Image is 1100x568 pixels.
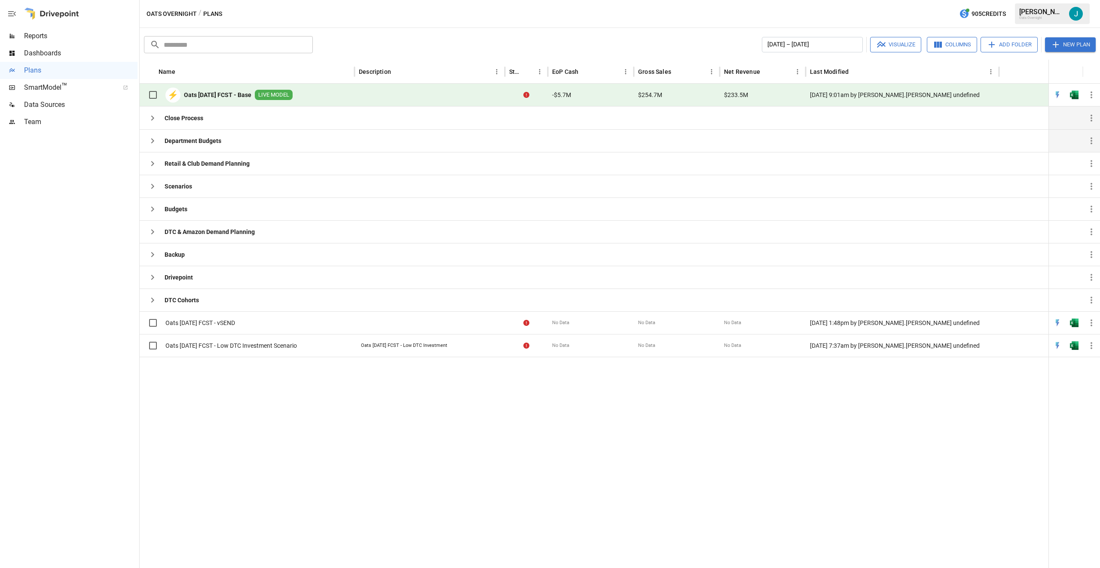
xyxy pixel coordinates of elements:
[849,66,862,78] button: Sort
[1088,66,1100,78] button: Sort
[810,68,849,75] div: Last Modified
[762,37,863,52] button: [DATE] – [DATE]
[672,66,684,78] button: Sort
[491,66,503,78] button: Description column menu
[552,342,569,349] span: No Data
[199,9,202,19] div: /
[981,37,1038,52] button: Add Folder
[1019,8,1064,16] div: [PERSON_NAME]
[706,66,718,78] button: Gross Sales column menu
[165,114,203,122] b: Close Process
[165,88,180,103] div: ⚡
[159,68,175,75] div: Name
[1069,7,1083,21] img: Justin VanAntwerp
[761,66,773,78] button: Sort
[806,311,999,334] div: [DATE] 1:48pm by [PERSON_NAME].[PERSON_NAME] undefined
[165,137,221,145] b: Department Budgets
[1045,37,1096,52] button: New Plan
[165,159,250,168] b: Retail & Club Demand Planning
[1064,2,1088,26] button: Justin VanAntwerp
[165,228,255,236] b: DTC & Amazon Demand Planning
[552,68,578,75] div: EoP Cash
[509,68,521,75] div: Status
[24,82,113,93] span: SmartModel
[24,48,137,58] span: Dashboards
[24,117,137,127] span: Team
[638,68,671,75] div: Gross Sales
[1070,91,1079,99] img: excel-icon.76473adf.svg
[724,342,741,349] span: No Data
[620,66,632,78] button: EoP Cash column menu
[724,319,741,326] span: No Data
[724,68,760,75] div: Net Revenue
[1053,91,1062,99] img: quick-edit-flash.b8aec18c.svg
[985,66,997,78] button: Last Modified column menu
[24,65,137,76] span: Plans
[255,91,293,99] span: LIVE MODEL
[165,296,199,304] b: DTC Cohorts
[522,66,534,78] button: Sort
[24,100,137,110] span: Data Sources
[724,91,748,99] span: $233.5M
[165,250,185,259] b: Backup
[972,9,1006,19] span: 905 Credits
[165,319,235,327] span: Oats [DATE] FCST - vSEND
[552,319,569,326] span: No Data
[638,319,655,326] span: No Data
[165,341,297,350] span: Oats [DATE] FCST - Low DTC Investment Scenario
[176,66,188,78] button: Sort
[165,182,192,191] b: Scenarios
[359,68,391,75] div: Description
[927,37,977,52] button: Columns
[806,84,999,106] div: [DATE] 9:01am by [PERSON_NAME].[PERSON_NAME] undefined
[1053,341,1062,350] img: quick-edit-flash.b8aec18c.svg
[806,334,999,357] div: [DATE] 7:37am by [PERSON_NAME].[PERSON_NAME] undefined
[523,91,529,99] div: Error during sync.
[1053,319,1062,327] img: quick-edit-flash.b8aec18c.svg
[392,66,404,78] button: Sort
[791,66,804,78] button: Net Revenue column menu
[552,91,571,99] span: -$5.7M
[523,341,529,350] div: Error during sync.
[1070,319,1079,327] div: Open in Excel
[638,91,662,99] span: $254.7M
[1053,319,1062,327] div: Open in Quick Edit
[579,66,591,78] button: Sort
[184,91,251,99] b: Oats [DATE] FCST - Base
[1053,341,1062,350] div: Open in Quick Edit
[61,81,67,92] span: ™
[165,205,187,213] b: Budgets
[165,273,193,282] b: Drivepoint
[1019,16,1064,20] div: Oats Overnight
[361,342,447,349] div: Oats [DATE] FCST - Low DTC Investment
[147,9,197,19] button: Oats Overnight
[1070,91,1079,99] div: Open in Excel
[1070,341,1079,350] img: excel-icon.76473adf.svg
[523,319,529,327] div: Error during sync.
[1070,341,1079,350] div: Open in Excel
[1053,91,1062,99] div: Open in Quick Edit
[638,342,655,349] span: No Data
[1070,319,1079,327] img: excel-icon.76473adf.svg
[956,6,1009,22] button: 905Credits
[24,31,137,41] span: Reports
[534,66,546,78] button: Status column menu
[870,37,921,52] button: Visualize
